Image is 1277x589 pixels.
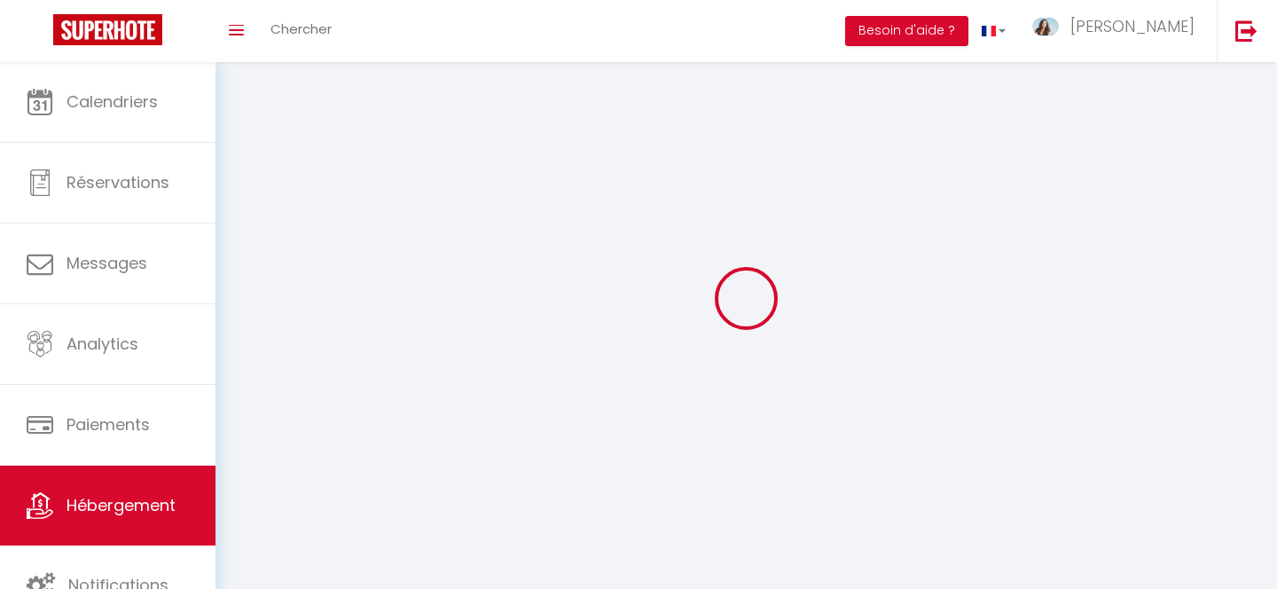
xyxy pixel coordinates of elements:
[67,333,138,355] span: Analytics
[53,14,162,45] img: Super Booking
[845,16,968,46] button: Besoin d'aide ?
[67,252,147,274] span: Messages
[1235,20,1257,42] img: logout
[14,7,67,60] button: Ouvrir le widget de chat LiveChat
[1070,15,1195,37] span: [PERSON_NAME]
[67,90,158,113] span: Calendriers
[67,494,176,516] span: Hébergement
[1032,18,1059,35] img: ...
[270,20,332,38] span: Chercher
[67,413,150,436] span: Paiements
[67,171,169,193] span: Réservations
